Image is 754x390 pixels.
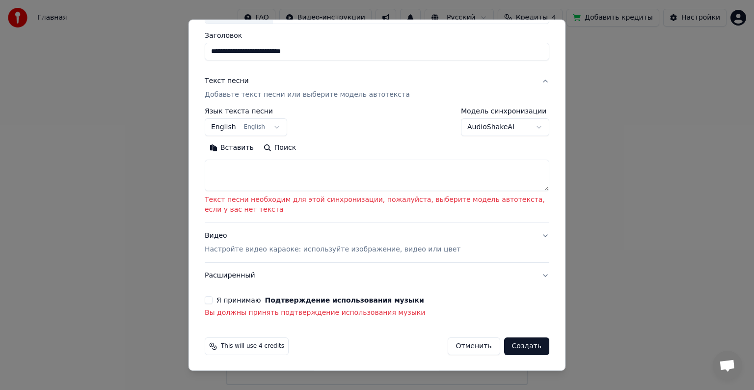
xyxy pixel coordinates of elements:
[205,223,549,262] button: ВидеоНастройте видео караоке: используйте изображение, видео или цвет
[205,245,460,254] p: Настройте видео караоке: используйте изображение, видео или цвет
[205,68,549,108] button: Текст песниДобавьте текст песни или выберите модель автотекста
[448,337,500,355] button: Отменить
[205,108,549,223] div: Текст песниДобавьте текст песни или выберите модель автотекста
[504,337,549,355] button: Создать
[205,195,549,215] p: Текст песни необходим для этой синхронизации, пожалуйста, выберите модель автотекста, если у вас ...
[205,108,287,114] label: Язык текста песни
[205,32,549,39] label: Заголовок
[221,342,284,350] span: This will use 4 credits
[259,140,301,156] button: Поиск
[205,231,460,254] div: Видео
[205,140,259,156] button: Вставить
[205,90,410,100] p: Добавьте текст песни или выберите модель автотекста
[205,263,549,288] button: Расширенный
[265,297,424,304] button: Я принимаю
[216,297,424,304] label: Я принимаю
[205,308,549,318] p: Вы должны принять подтверждение использования музыки
[461,108,549,114] label: Модель синхронизации
[205,76,249,86] div: Текст песни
